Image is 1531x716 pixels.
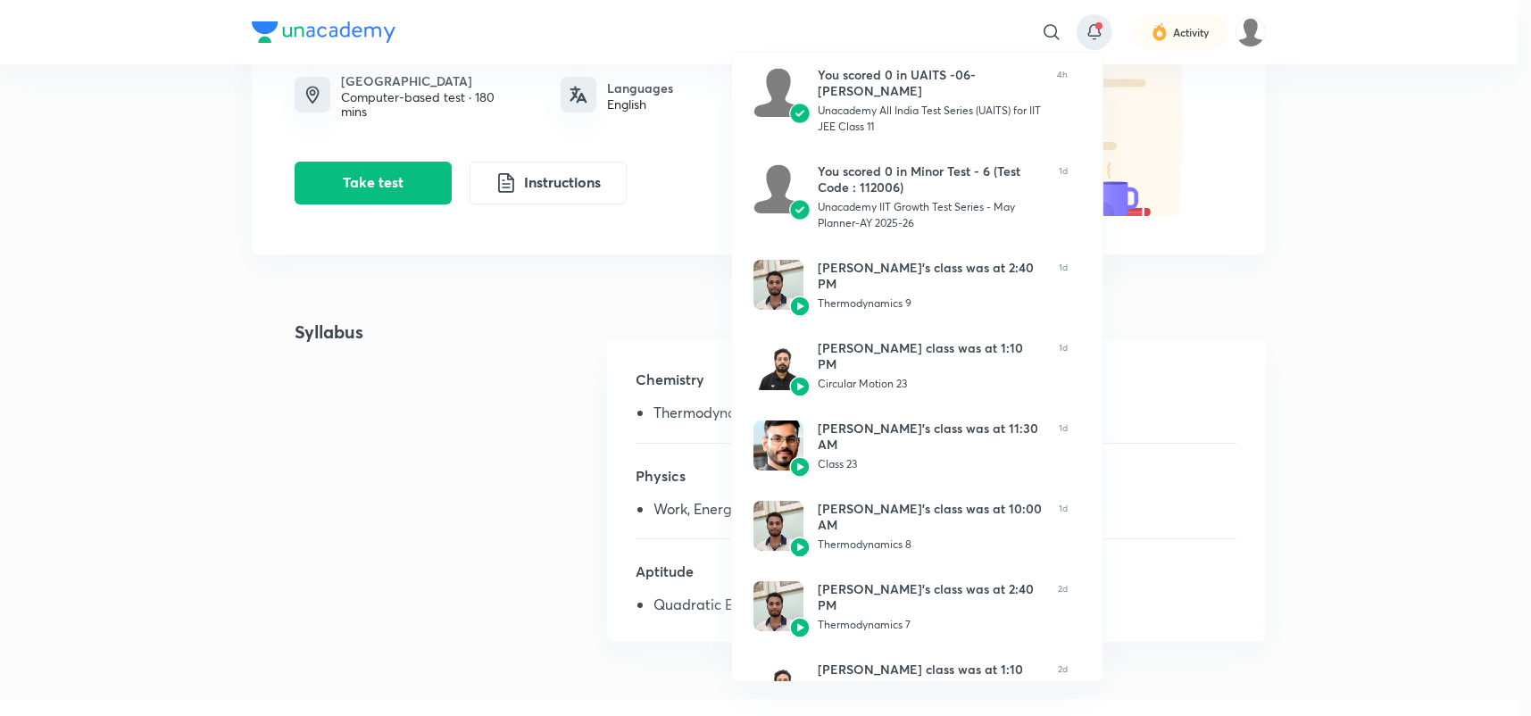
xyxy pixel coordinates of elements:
img: Avatar [753,67,803,117]
div: Thermodynamics 7 [818,617,1044,633]
img: Avatar [789,103,811,124]
div: [PERSON_NAME] class was at 1:10 PM [818,662,1044,694]
img: Avatar [753,420,803,470]
span: 4h [1057,67,1068,135]
span: 1d [1059,340,1068,392]
img: Avatar [753,163,803,213]
a: AvatarAvatar[PERSON_NAME]’s class was at 11:30 AMClass 231d [732,406,1089,487]
div: [PERSON_NAME]’s class was at 2:40 PM [818,581,1044,613]
img: Avatar [753,260,803,310]
a: AvatarAvatar[PERSON_NAME]’s class was at 10:00 AMThermodynamics 81d [732,487,1089,567]
img: Avatar [753,501,803,551]
img: Avatar [789,199,811,221]
a: AvatarAvatar[PERSON_NAME] class was at 1:10 PMCircular Motion 231d [732,326,1089,406]
a: AvatarAvatar[PERSON_NAME]’s class was at 2:40 PMThermodynamics 72d [732,567,1089,647]
img: Avatar [789,456,811,478]
img: Avatar [789,376,811,397]
span: 1d [1059,260,1068,312]
img: Avatar [753,581,803,631]
img: Avatar [789,617,811,638]
span: 1d [1059,501,1068,553]
div: You scored 0 in Minor Test - 6 (Test Code : 112006) [818,163,1044,196]
div: [PERSON_NAME]’s class was at 11:30 AM [818,420,1044,453]
a: AvatarAvatarYou scored 0 in UAITS -06-[PERSON_NAME]Unacademy All India Test Series (UAITS) for II... [732,53,1089,149]
img: Avatar [789,296,811,317]
div: You scored 0 in UAITS -06-[PERSON_NAME] [818,67,1043,99]
div: Circular Motion 23 [818,376,1044,392]
img: Avatar [753,662,803,712]
div: Thermodynamics 8 [818,537,1044,553]
div: Thermodynamics 9 [818,296,1044,312]
span: 1d [1059,420,1068,472]
div: Class 23 [818,456,1044,472]
a: AvatarAvatar[PERSON_NAME]’s class was at 2:40 PMThermodynamics 91d [732,246,1089,326]
span: 2d [1058,662,1068,713]
img: Avatar [753,340,803,390]
div: Unacademy IIT Growth Test Series - May Planner-AY 2025-26 [818,199,1044,231]
div: [PERSON_NAME] class was at 1:10 PM [818,340,1044,372]
a: AvatarAvatarYou scored 0 in Minor Test - 6 (Test Code : 112006)Unacademy IIT Growth Test Series -... [732,149,1089,246]
div: Unacademy All India Test Series (UAITS) for IIT JEE Class 11 [818,103,1043,135]
span: 2d [1058,581,1068,633]
div: [PERSON_NAME]’s class was at 10:00 AM [818,501,1044,533]
span: 1d [1059,163,1068,231]
div: [PERSON_NAME]’s class was at 2:40 PM [818,260,1044,292]
img: Avatar [789,537,811,558]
